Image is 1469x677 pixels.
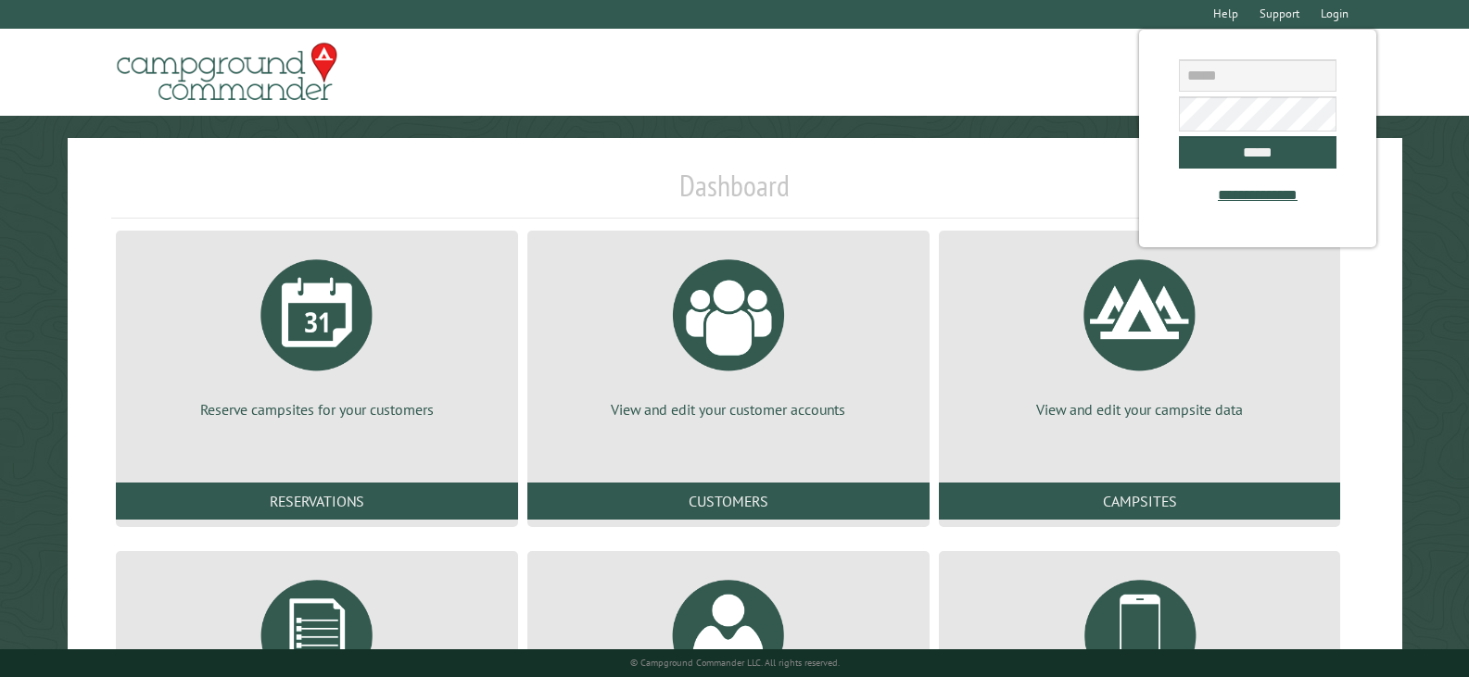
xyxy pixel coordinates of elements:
[961,399,1319,420] p: View and edit your campsite data
[138,245,496,420] a: Reserve campsites for your customers
[630,657,840,669] small: © Campground Commander LLC. All rights reserved.
[961,245,1319,420] a: View and edit your campsite data
[939,483,1341,520] a: Campsites
[527,483,930,520] a: Customers
[550,245,907,420] a: View and edit your customer accounts
[111,36,343,108] img: Campground Commander
[116,483,518,520] a: Reservations
[138,399,496,420] p: Reserve campsites for your customers
[550,399,907,420] p: View and edit your customer accounts
[111,168,1358,219] h1: Dashboard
